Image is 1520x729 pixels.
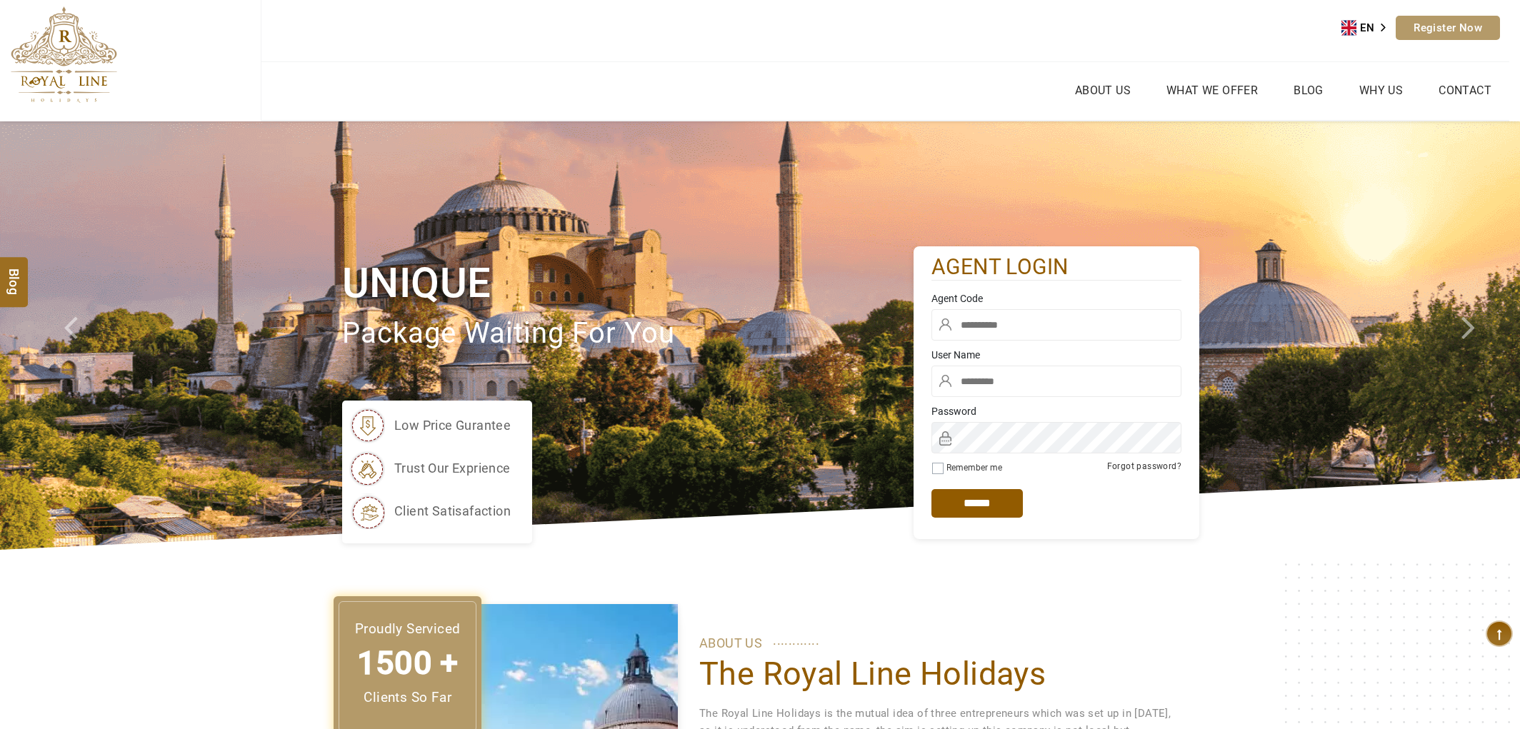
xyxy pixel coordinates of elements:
aside: Language selected: English [1341,17,1396,39]
a: Forgot password? [1107,461,1181,471]
a: About Us [1071,80,1134,101]
a: Register Now [1396,16,1500,40]
a: EN [1341,17,1396,39]
a: Contact [1435,80,1495,101]
h2: agent login [931,253,1181,281]
p: package waiting for you [342,310,914,358]
label: Remember me [946,463,1002,473]
label: Agent Code [931,291,1181,306]
label: User Name [931,348,1181,362]
a: What we Offer [1163,80,1261,101]
a: Check next image [1444,121,1520,550]
a: Check next prev [46,121,121,550]
span: ............ [773,630,819,651]
li: client satisafaction [349,493,511,529]
label: Password [931,404,1181,418]
div: Language [1341,17,1396,39]
li: low price gurantee [349,408,511,443]
li: trust our exprience [349,451,511,486]
p: ABOUT US [699,633,1178,654]
h1: Unique [342,256,914,310]
span: Blog [5,268,24,281]
img: The Royal Line Holidays [11,6,117,103]
h1: The Royal Line Holidays [699,654,1178,694]
a: Why Us [1356,80,1406,101]
a: Blog [1290,80,1327,101]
